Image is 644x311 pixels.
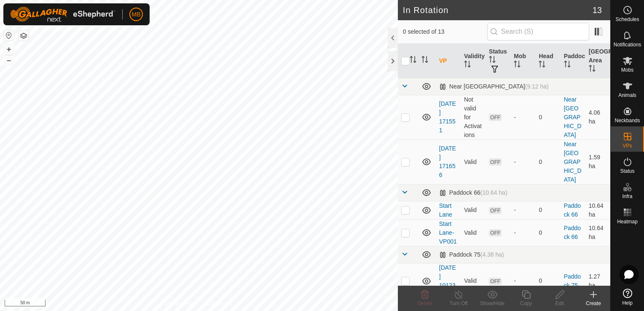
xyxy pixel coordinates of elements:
span: OFF [489,207,502,214]
button: Map Layers [19,31,29,41]
span: (10.64 ha) [480,189,507,196]
th: VP [436,44,461,78]
td: Valid [461,201,486,219]
span: VPs [623,143,632,148]
img: Gallagher Logo [10,7,115,22]
p-sorticon: Activate to sort [589,66,596,73]
a: Paddock 66 [564,225,581,240]
div: Show/Hide [475,300,509,307]
a: [DATE] 171551 [439,100,456,134]
td: Valid [461,139,486,184]
th: Status [486,44,510,78]
td: 1.59 ha [585,139,610,184]
td: 10.64 ha [585,201,610,219]
span: OFF [489,229,502,236]
p-sorticon: Activate to sort [539,62,545,69]
a: [DATE] 171656 [439,145,456,178]
div: Paddock 75 [439,251,504,258]
div: Edit [543,300,577,307]
span: Schedules [615,17,639,22]
td: 1.27 ha [585,263,610,299]
input: Search (S) [487,23,589,40]
a: Paddock 75 [564,273,581,289]
a: Near [GEOGRAPHIC_DATA] [564,141,582,183]
div: Paddock 66 [439,189,507,196]
div: Near [GEOGRAPHIC_DATA] [439,83,549,90]
span: Neckbands [614,118,640,123]
span: (4.38 ha) [480,251,504,258]
td: 0 [535,201,560,219]
span: OFF [489,278,502,285]
div: Copy [509,300,543,307]
td: 0 [535,95,560,139]
p-sorticon: Activate to sort [410,57,416,64]
p-sorticon: Activate to sort [464,62,471,69]
a: Near [GEOGRAPHIC_DATA] [564,96,582,138]
div: - [514,276,532,285]
span: Animals [618,93,636,98]
div: - [514,206,532,214]
td: Valid [461,219,486,246]
span: Status [620,169,634,174]
th: Mob [510,44,535,78]
td: 0 [535,219,560,246]
a: Privacy Policy [166,300,197,308]
span: MB [132,10,141,19]
button: Reset Map [4,30,14,40]
span: Infra [622,194,632,199]
span: OFF [489,158,502,166]
span: Mobs [621,67,633,72]
a: Start Lane-VP001 [439,220,457,245]
td: 10.64 ha [585,219,610,246]
p-sorticon: Activate to sort [514,62,521,69]
th: Validity [461,44,486,78]
a: Help [611,285,644,309]
a: Paddock 66 [564,202,581,218]
span: Heatmap [617,219,638,224]
span: 0 selected of 13 [403,27,487,36]
span: Notifications [614,42,641,47]
th: Head [535,44,560,78]
button: – [4,55,14,65]
a: Start Lane [439,202,452,218]
td: Valid [461,263,486,299]
th: Paddock [561,44,585,78]
div: Turn Off [442,300,475,307]
div: - [514,158,532,166]
span: Delete [418,300,432,306]
span: 13 [593,4,602,16]
span: (9.12 ha) [525,83,549,90]
td: Not valid for Activations [461,95,486,139]
p-sorticon: Activate to sort [421,57,428,64]
div: - [514,113,532,122]
td: 0 [535,263,560,299]
td: 0 [535,139,560,184]
button: + [4,44,14,54]
td: 4.06 ha [585,95,610,139]
div: - [514,228,532,237]
a: Contact Us [207,300,232,308]
span: Help [622,300,633,306]
h2: In Rotation [403,5,593,15]
div: Create [577,300,610,307]
a: [DATE] 101231 [439,264,456,298]
p-sorticon: Activate to sort [489,57,496,64]
p-sorticon: Activate to sort [564,62,571,69]
span: OFF [489,114,502,121]
th: [GEOGRAPHIC_DATA] Area [585,44,610,78]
